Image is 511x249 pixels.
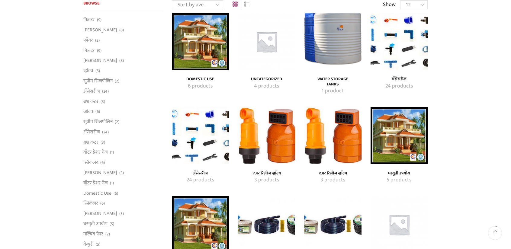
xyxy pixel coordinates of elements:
a: Visit product category घरगुती उपयोग [377,171,421,176]
a: सुप्रीम सिलपोलिन [83,117,113,127]
h4: एअर रिलीज व्हाॅल्व [245,171,288,176]
a: व्हाॅल्व [83,66,93,76]
h4: Uncategorized [245,77,288,82]
a: ब्रश कटर [83,137,98,147]
span: (24) [102,129,109,135]
a: Visit product category अ‍ॅसेसरीज [377,77,421,82]
a: मल्चिंग पेपर [83,229,103,239]
h4: अ‍ॅसेसरीज [377,77,421,82]
a: [PERSON_NAME] [83,209,117,219]
a: Visit product category एअर रिलीज व्हाॅल्व [311,176,355,184]
span: (2) [115,119,119,125]
mark: 24 products [385,82,413,90]
img: अ‍ॅसेसरीज [172,107,229,164]
span: (5) [110,221,114,227]
a: स्प्रिंकलर [83,198,98,209]
img: घरगुती उपयोग [371,107,428,164]
a: वॉटर प्रेशर गेज [83,178,108,188]
a: Visit product category Uncategorized [245,82,288,90]
span: (1) [110,149,114,155]
span: (6) [114,190,118,196]
a: Visit product category घरगुती उपयोग [371,107,428,164]
span: (5) [96,241,100,247]
a: Visit product category Domestic Use [178,77,222,82]
a: [PERSON_NAME] [83,168,117,178]
h4: एअर रिलीज व्हाॅल्व [311,171,355,176]
a: Visit product category अ‍ॅसेसरीज [377,82,421,90]
a: Visit product category अ‍ॅसेसरीज [371,13,428,70]
a: फिल्टर [83,16,95,25]
h4: अ‍ॅसेसरीज [178,171,222,176]
span: (1) [110,180,114,186]
a: Visit product category अ‍ॅसेसरीज [172,107,229,164]
a: Visit product category Uncategorized [238,13,295,70]
span: (8) [119,58,124,64]
span: (9) [97,17,101,23]
a: व्हाॅल्व [83,107,93,117]
img: Water Storage Tanks [304,13,361,70]
span: (2) [115,78,119,84]
span: (5) [95,68,100,74]
a: वॉटर प्रेशर गेज [83,147,108,158]
a: सुप्रीम सिलपोलिन [83,76,113,86]
span: (6) [100,160,105,166]
a: ब्रश कटर [83,96,98,107]
span: (3) [101,139,105,145]
mark: 6 products [188,82,213,90]
a: अ‍ॅसेसरीज [83,127,100,137]
mark: 24 products [187,176,214,184]
a: Visit product category Water Storage Tanks [304,13,361,70]
a: Visit product category Domestic Use [178,82,222,90]
a: फॉगर [83,35,93,45]
mark: 1 product [322,87,344,95]
a: Visit product category एअर रिलीज व्हाॅल्व [304,107,361,164]
a: Visit product category अ‍ॅसेसरीज [178,171,222,176]
a: Visit product category Uncategorized [245,77,288,82]
img: एअर रिलीज व्हाॅल्व [304,107,361,164]
a: घरगुती उपयोग [83,219,108,229]
a: Visit product category एअर रिलीज व्हाॅल्व [238,107,295,164]
h4: Water Storage Tanks [311,77,355,87]
a: [PERSON_NAME] [83,25,117,35]
a: Visit product category Water Storage Tanks [311,77,355,87]
span: (2) [105,231,110,237]
select: Shop order [172,0,223,9]
span: (6) [95,109,100,115]
a: स्प्रिंकलर [83,158,98,168]
span: (3) [119,211,124,217]
span: (3) [119,170,124,176]
mark: 4 products [254,82,279,90]
img: Domestic Use [172,13,229,70]
mark: 5 products [387,176,411,184]
a: Visit product category Water Storage Tanks [311,87,355,95]
a: Visit product category Domestic Use [172,13,229,70]
a: अ‍ॅसेसरीज [83,86,100,96]
img: एअर रिलीज व्हाॅल्व [238,107,295,164]
a: [PERSON_NAME] [83,56,117,66]
mark: 3 products [254,176,279,184]
a: Visit product category एअर रिलीज व्हाॅल्व [311,171,355,176]
span: (2) [95,37,100,43]
a: Domestic Use [83,188,111,198]
img: अ‍ॅसेसरीज [371,13,428,70]
a: Visit product category अ‍ॅसेसरीज [178,176,222,184]
a: फिल्टर [83,45,95,56]
span: (8) [119,27,124,33]
span: (24) [102,88,109,94]
a: Visit product category एअर रिलीज व्हाॅल्व [245,171,288,176]
h4: Domestic Use [178,77,222,82]
a: Visit product category एअर रिलीज व्हाॅल्व [245,176,288,184]
span: (9) [97,48,101,54]
span: (3) [101,99,105,105]
h4: घरगुती उपयोग [377,171,421,176]
span: Show [383,1,396,9]
img: Uncategorized [238,13,295,70]
a: Visit product category घरगुती उपयोग [377,176,421,184]
span: (6) [100,200,105,206]
mark: 3 products [320,176,345,184]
